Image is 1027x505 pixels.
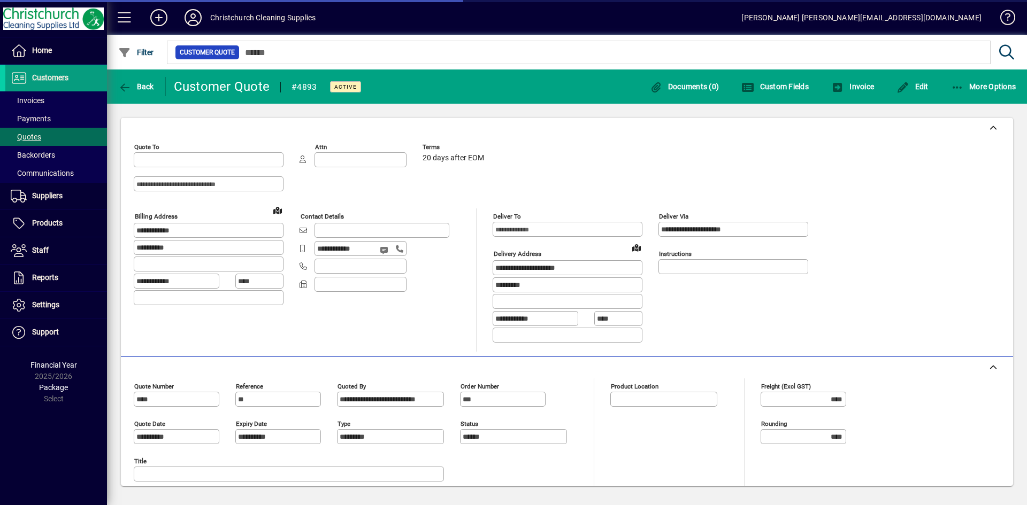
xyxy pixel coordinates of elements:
mat-label: Quote To [134,143,159,151]
mat-label: Instructions [659,250,692,258]
span: Quotes [11,133,41,141]
span: Products [32,219,63,227]
a: Backorders [5,146,107,164]
mat-label: Order number [461,382,499,390]
a: Payments [5,110,107,128]
span: Terms [423,144,487,151]
span: More Options [951,82,1016,91]
mat-label: Deliver To [493,213,521,220]
span: Payments [11,114,51,123]
span: Financial Year [30,361,77,369]
mat-label: Type [338,419,350,427]
span: Invoices [11,96,44,105]
a: Knowledge Base [992,2,1014,37]
a: Communications [5,164,107,182]
span: Filter [118,48,154,57]
mat-label: Quote number [134,382,174,390]
div: Christchurch Cleaning Supplies [210,9,316,26]
a: Staff [5,237,107,264]
a: Products [5,210,107,237]
span: Suppliers [32,191,63,200]
button: Filter [116,43,157,62]
mat-label: Title [134,457,147,464]
span: Package [39,383,68,392]
span: Edit [896,82,929,91]
button: Custom Fields [739,77,811,96]
span: Back [118,82,154,91]
span: Home [32,46,52,55]
span: 20 days after EOM [423,154,484,162]
span: Communications [11,169,74,177]
span: Custom Fields [741,82,809,91]
mat-label: Rounding [761,419,787,427]
mat-label: Product location [611,382,658,390]
span: Customers [32,73,68,82]
mat-label: Quoted by [338,382,366,390]
mat-label: Freight (excl GST) [761,382,811,390]
button: Back [116,77,157,96]
a: View on map [269,201,286,219]
button: More Options [948,77,1019,96]
app-page-header-button: Back [107,77,166,96]
button: Add [142,8,176,27]
a: Quotes [5,128,107,146]
a: Settings [5,292,107,318]
div: #4893 [292,79,317,96]
span: Customer Quote [180,47,235,58]
mat-label: Attn [315,143,327,151]
span: Invoice [831,82,874,91]
a: View on map [628,239,645,256]
span: Settings [32,300,59,309]
span: Staff [32,246,49,254]
a: Support [5,319,107,346]
mat-label: Quote date [134,419,165,427]
mat-label: Expiry date [236,419,267,427]
a: Suppliers [5,183,107,209]
a: Reports [5,265,107,291]
button: Send SMS [372,237,398,263]
span: Active [334,83,357,90]
mat-label: Deliver via [659,213,688,220]
span: Support [32,328,59,336]
mat-label: Status [461,419,478,427]
div: [PERSON_NAME] [PERSON_NAME][EMAIL_ADDRESS][DOMAIN_NAME] [741,9,982,26]
button: Profile [176,8,210,27]
button: Invoice [829,77,877,96]
span: Documents (0) [649,82,719,91]
span: Reports [32,273,58,282]
a: Home [5,37,107,64]
a: Invoices [5,91,107,110]
button: Documents (0) [647,77,722,96]
div: Customer Quote [174,78,270,95]
mat-label: Reference [236,382,263,390]
button: Edit [894,77,931,96]
span: Backorders [11,151,55,159]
